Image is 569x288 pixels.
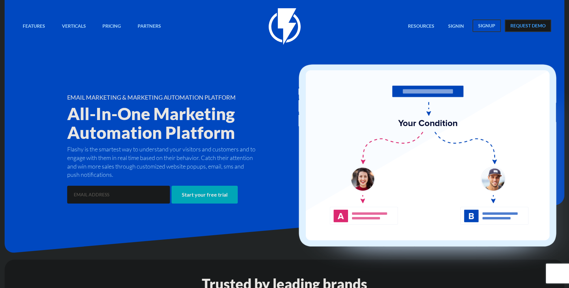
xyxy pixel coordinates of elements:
[67,104,324,142] h2: All-In-One Marketing Automation Platform
[67,186,170,204] input: EMAIL ADDRESS
[443,19,469,34] a: signin
[57,19,91,34] a: Verticals
[18,19,50,34] a: Features
[97,19,126,34] a: Pricing
[67,94,324,101] h1: EMAIL MARKETING & MARKETING AUTOMATION PLATFORM
[473,19,501,32] a: signup
[172,186,238,204] input: Start your free trial
[505,19,551,32] a: request demo
[133,19,166,34] a: Partners
[67,145,257,179] p: Flashy is the smartest way to understand your visitors and customers and to engage with them in r...
[403,19,439,34] a: Resources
